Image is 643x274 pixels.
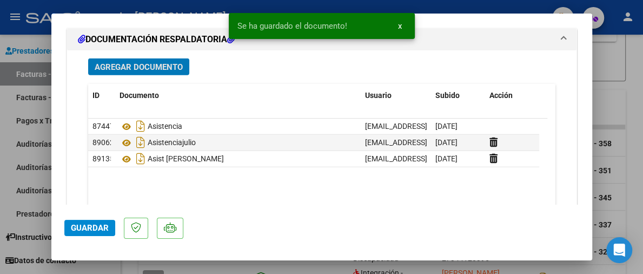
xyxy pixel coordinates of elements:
[88,84,115,107] datatable-header-cell: ID
[435,154,458,163] span: [DATE]
[435,91,460,100] span: Subido
[489,91,513,100] span: Acción
[365,91,392,100] span: Usuario
[134,118,148,135] i: Descargar documento
[435,122,458,131] span: [DATE]
[431,84,485,107] datatable-header-cell: Subido
[606,237,632,263] div: Open Intercom Messenger
[365,122,548,131] span: [EMAIL_ADDRESS][DOMAIN_NAME] - [PERSON_NAME]
[115,84,361,107] datatable-header-cell: Documento
[365,154,548,163] span: [EMAIL_ADDRESS][DOMAIN_NAME] - [PERSON_NAME]
[92,138,114,147] span: 89062
[120,91,159,100] span: Documento
[485,84,539,107] datatable-header-cell: Acción
[92,122,114,131] span: 87447
[88,58,189,75] button: Agregar Documento
[365,138,548,147] span: [EMAIL_ADDRESS][DOMAIN_NAME] - [PERSON_NAME]
[120,155,224,164] span: Asist [PERSON_NAME]
[120,122,182,131] span: Asistencia
[67,50,576,272] div: DOCUMENTACIÓN RESPALDATORIA
[361,84,431,107] datatable-header-cell: Usuario
[71,223,109,233] span: Guardar
[67,29,576,50] mat-expansion-panel-header: DOCUMENTACIÓN RESPALDATORIA
[134,150,148,167] i: Descargar documento
[398,21,402,31] span: x
[120,139,196,147] span: Asistenciajulio
[64,220,115,236] button: Guardar
[435,138,458,147] span: [DATE]
[92,91,100,100] span: ID
[237,21,347,31] span: Se ha guardado el documento!
[78,33,235,46] h1: DOCUMENTACIÓN RESPALDATORIA
[134,134,148,151] i: Descargar documento
[389,16,410,36] button: x
[95,62,183,72] span: Agregar Documento
[92,154,114,163] span: 89135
